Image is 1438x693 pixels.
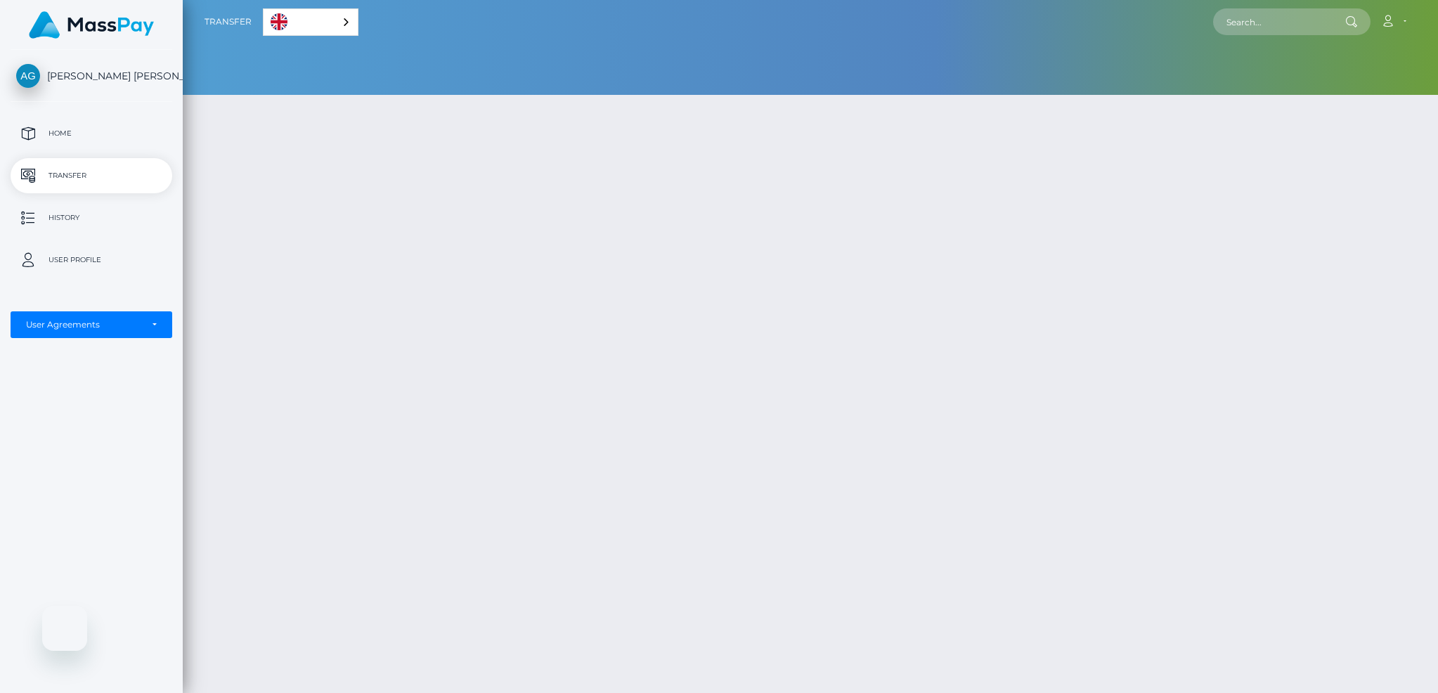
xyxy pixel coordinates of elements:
[264,9,358,35] a: English
[29,11,154,39] img: MassPay
[11,70,172,82] span: [PERSON_NAME] [PERSON_NAME]
[16,250,167,271] p: User Profile
[16,123,167,144] p: Home
[263,8,358,36] aside: Language selected: English
[205,7,252,37] a: Transfer
[1213,8,1345,35] input: Search...
[42,606,87,651] iframe: Button to launch messaging window
[16,207,167,228] p: History
[16,165,167,186] p: Transfer
[11,116,172,151] a: Home
[11,311,172,338] button: User Agreements
[26,319,141,330] div: User Agreements
[11,158,172,193] a: Transfer
[11,242,172,278] a: User Profile
[263,8,358,36] div: Language
[11,200,172,235] a: History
